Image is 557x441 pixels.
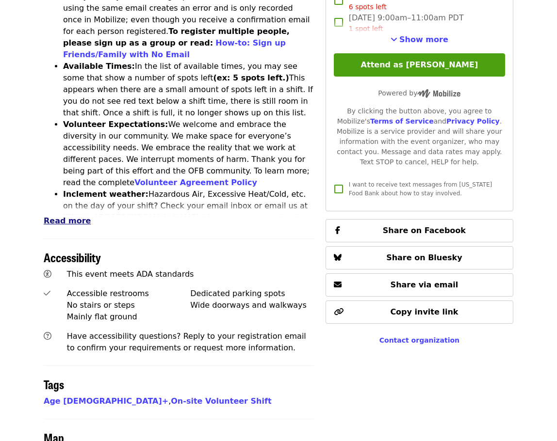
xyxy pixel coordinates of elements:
[44,376,64,393] span: Tags
[370,117,434,125] a: Terms of Service
[67,269,194,279] span: This event meets ADA standards
[326,246,513,269] button: Share on Bluesky
[63,119,314,189] li: We welcome and embrace the diversity in our community. We make space for everyone’s accessibility...
[44,396,171,406] span: ,
[63,61,314,119] li: In the list of available times, you may see some that show a number of spots left This appears wh...
[63,189,314,247] li: Hazardous Air, Excessive Heat/Cold, etc. on the day of your shift? Check your email inbox or emai...
[67,331,306,352] span: Have accessibility questions? Reply to your registration email to confirm your requirements or re...
[383,226,466,235] span: Share on Facebook
[63,189,148,199] strong: Inclement weather:
[63,120,168,129] strong: Volunteer Expectations:
[349,181,492,197] span: I want to receive text messages from [US_STATE] Food Bank about how to stay involved.
[390,307,458,316] span: Copy invite link
[67,311,191,323] div: Mainly flat ground
[67,288,191,299] div: Accessible restrooms
[386,253,462,262] span: Share on Bluesky
[134,178,257,187] a: Volunteer Agreement Policy
[326,300,513,324] button: Copy invite link
[44,331,51,341] i: question-circle icon
[349,12,464,34] span: [DATE] 9:00am–11:00am PDT
[334,106,505,167] div: By clicking the button above, you agree to Mobilize's and . Mobilize is a service provider and wi...
[334,53,505,77] button: Attend as [PERSON_NAME]
[67,299,191,311] div: No stairs or steps
[326,219,513,242] button: Share on Facebook
[190,299,314,311] div: Wide doorways and walkways
[63,62,135,71] strong: Available Times:
[379,336,459,344] a: Contact organization
[44,269,51,279] i: universal-access icon
[446,117,500,125] a: Privacy Policy
[349,3,387,11] span: 6 spots left
[63,27,290,47] strong: To register multiple people, please sign up as a group or read:
[171,396,271,406] a: On-site Volunteer Shift
[190,288,314,299] div: Dedicated parking spots
[349,25,383,32] span: 1 spot left
[391,280,459,289] span: Share via email
[417,89,460,98] img: Powered by Mobilize
[391,34,448,46] button: See more timeslots
[378,89,460,97] span: Powered by
[399,35,448,44] span: Show more
[44,215,91,227] button: Read more
[44,216,91,225] span: Read more
[44,289,50,298] i: check icon
[44,396,168,406] a: Age [DEMOGRAPHIC_DATA]+
[63,38,286,59] a: How-to: Sign up Friends/Family with No Email
[213,73,289,82] strong: (ex: 5 spots left.)
[44,249,101,266] span: Accessibility
[326,273,513,297] button: Share via email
